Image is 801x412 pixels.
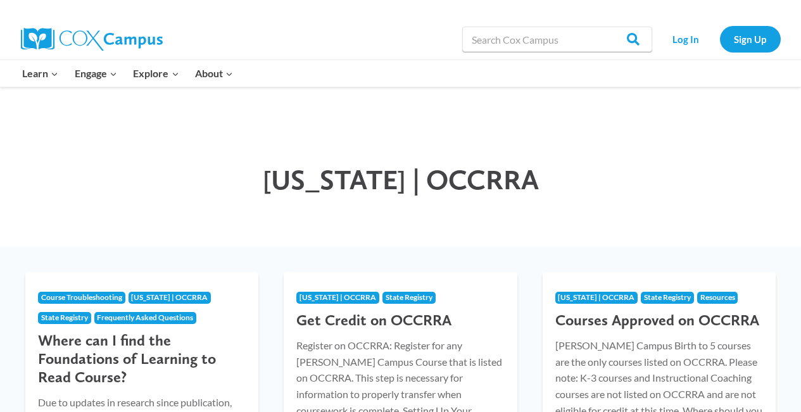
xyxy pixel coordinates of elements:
[97,313,193,322] span: Frequently Asked Questions
[720,26,781,52] a: Sign Up
[462,27,652,52] input: Search Cox Campus
[300,292,376,302] span: [US_STATE] | OCCRRA
[75,65,117,82] span: Engage
[558,292,634,302] span: [US_STATE] | OCCRRA
[21,28,163,51] img: Cox Campus
[22,65,58,82] span: Learn
[659,26,781,52] nav: Secondary Navigation
[555,311,763,330] h3: Courses Approved on OCCRRA
[131,292,208,302] span: [US_STATE] | OCCRRA
[38,332,246,386] h3: Where can I find the Foundations of Learning to Read Course?
[133,65,179,82] span: Explore
[263,163,539,196] span: [US_STATE] | OCCRRA
[296,311,504,330] h3: Get Credit on OCCRRA
[386,292,432,302] span: State Registry
[41,292,122,302] span: Course Troubleshooting
[644,292,691,302] span: State Registry
[41,313,88,322] span: State Registry
[195,65,233,82] span: About
[15,60,241,87] nav: Primary Navigation
[700,292,735,302] span: Resources
[659,26,714,52] a: Log In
